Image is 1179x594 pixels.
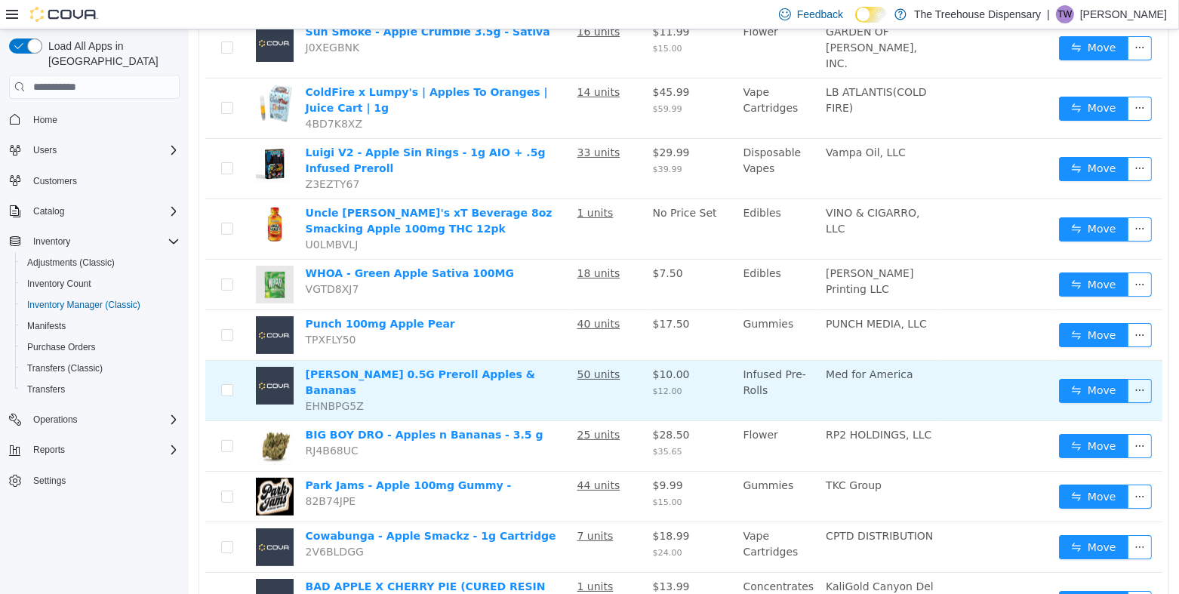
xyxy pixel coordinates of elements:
[637,177,731,205] span: VINO & CIGARRO, LLC
[870,455,940,479] button: icon: swapMove
[3,170,186,192] button: Customers
[1080,5,1167,23] p: [PERSON_NAME]
[67,499,105,537] img: Cowabunga - Apple Smackz - 1g Cartridge placeholder
[637,399,743,411] span: RP2 HOLDINGS, LLC
[27,441,71,459] button: Reports
[27,232,76,251] button: Inventory
[33,205,64,217] span: Catalog
[117,371,175,383] span: EHNBPG5Z
[117,238,325,250] a: WHOA - Green Apple Sativa 100MG
[27,441,180,459] span: Reports
[117,117,357,145] a: Luigi V2 - Apple Sin Rings - 1g AIO + .5g Infused Preroll
[549,170,632,230] td: Edibles
[117,288,266,300] a: Punch 100mg Apple Pear
[870,7,940,31] button: icon: swapMove
[939,405,963,429] button: icon: ellipsis
[1056,5,1074,23] div: Tina Wilkins
[549,493,632,543] td: Vape Cartridges
[27,202,180,220] span: Catalog
[15,273,186,294] button: Inventory Count
[3,409,186,430] button: Operations
[3,439,186,460] button: Reports
[3,140,186,161] button: Users
[914,5,1041,23] p: The Treehouse Dispensary
[797,7,843,22] span: Feedback
[27,362,103,374] span: Transfers (Classic)
[464,75,494,85] span: $59.99
[1058,5,1073,23] span: TW
[464,14,494,24] span: $15.00
[117,551,357,579] a: BAD APPLE X CHERRY PIE (CURED RESIN CRUMBLE)
[21,317,180,335] span: Manifests
[27,171,180,190] span: Customers
[1047,5,1050,23] p: |
[870,562,940,586] button: icon: swapMove
[464,399,501,411] span: $28.50
[117,415,170,427] span: RJ4B68UC
[27,141,180,159] span: Users
[117,399,355,411] a: BIG BOY DRO - Apples n Bananas - 3.5 g
[21,296,180,314] span: Inventory Manager (Classic)
[464,357,494,367] span: $12.00
[870,128,940,152] button: icon: swapMove
[939,506,963,530] button: icon: ellipsis
[117,57,359,85] a: ColdFire x Lumpy's | Apples To Oranges | Juice Cart | 1g
[464,57,501,69] span: $45.99
[21,338,102,356] a: Purchase Orders
[21,275,180,293] span: Inventory Count
[117,12,171,24] span: J0XEGBNK
[389,177,425,189] u: 1 units
[15,337,186,358] button: Purchase Orders
[27,472,72,490] a: Settings
[117,254,171,266] span: VGTD8XJ7
[464,177,528,189] span: No Price Set
[27,257,115,269] span: Adjustments (Classic)
[33,144,57,156] span: Users
[637,450,693,462] span: TKC Group
[67,176,105,214] img: Uncle Arnie's xT Beverage 8oz Smacking Apple 100mg THC 12pk hero shot
[67,287,105,325] img: Punch 100mg Apple Pear placeholder
[464,450,494,462] span: $9.99
[67,236,105,274] img: WHOA - Green Apple Sativa 100MG hero shot
[870,506,940,530] button: icon: swapMove
[21,296,146,314] a: Inventory Manager (Classic)
[389,500,425,512] u: 7 units
[939,128,963,152] button: icon: ellipsis
[637,500,744,512] span: CPTD DISTRIBUTION
[27,299,140,311] span: Inventory Manager (Classic)
[3,201,186,222] button: Catalog
[117,466,168,478] span: 82B74JPE
[117,516,175,528] span: 2V6BLDGG
[27,109,180,128] span: Home
[27,341,96,353] span: Purchase Orders
[464,417,494,427] span: $35.65
[464,551,501,563] span: $13.99
[939,294,963,318] button: icon: ellipsis
[939,188,963,212] button: icon: ellipsis
[549,442,632,493] td: Gummies
[939,67,963,91] button: icon: ellipsis
[117,149,171,161] span: Z3EZTY67
[21,380,71,399] a: Transfers
[389,450,432,462] u: 44 units
[939,243,963,267] button: icon: ellipsis
[389,339,432,351] u: 50 units
[42,38,180,69] span: Load All Apps in [GEOGRAPHIC_DATA]
[637,551,745,579] span: KaliGold Canyon Del Rey LLC
[27,278,91,290] span: Inventory Count
[939,349,963,374] button: icon: ellipsis
[389,57,432,69] u: 14 units
[637,117,717,129] span: Vampa Oil, LLC
[870,294,940,318] button: icon: swapMove
[30,7,98,22] img: Cova
[27,471,180,490] span: Settings
[117,209,170,221] span: U0LMBVLJ
[15,358,186,379] button: Transfers (Classic)
[67,398,105,435] img: BIG BOY DRO - Apples n Bananas - 3.5 g hero shot
[3,108,186,130] button: Home
[33,235,70,248] span: Inventory
[855,7,887,23] input: Dark Mode
[637,288,738,300] span: PUNCH MEDIA, LLC
[27,383,65,395] span: Transfers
